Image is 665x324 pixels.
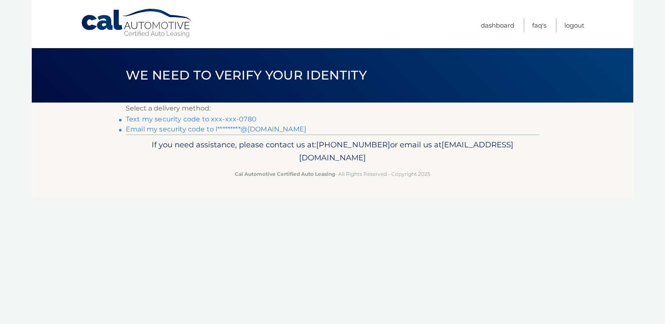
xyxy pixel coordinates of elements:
a: Logout [564,18,584,32]
p: - All Rights Reserved - Copyright 2025 [131,170,534,178]
a: Cal Automotive [81,8,193,38]
span: We need to verify your identity [126,67,367,83]
a: FAQ's [532,18,546,32]
p: If you need assistance, please contact us at: or email us at [131,138,534,165]
a: Dashboard [481,18,514,32]
strong: Cal Automotive Certified Auto Leasing [235,171,335,177]
span: [PHONE_NUMBER] [316,140,390,149]
a: Email my security code to l*********@[DOMAIN_NAME] [126,125,306,133]
a: Text my security code to xxx-xxx-0780 [126,115,256,123]
p: Select a delivery method: [126,103,539,114]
